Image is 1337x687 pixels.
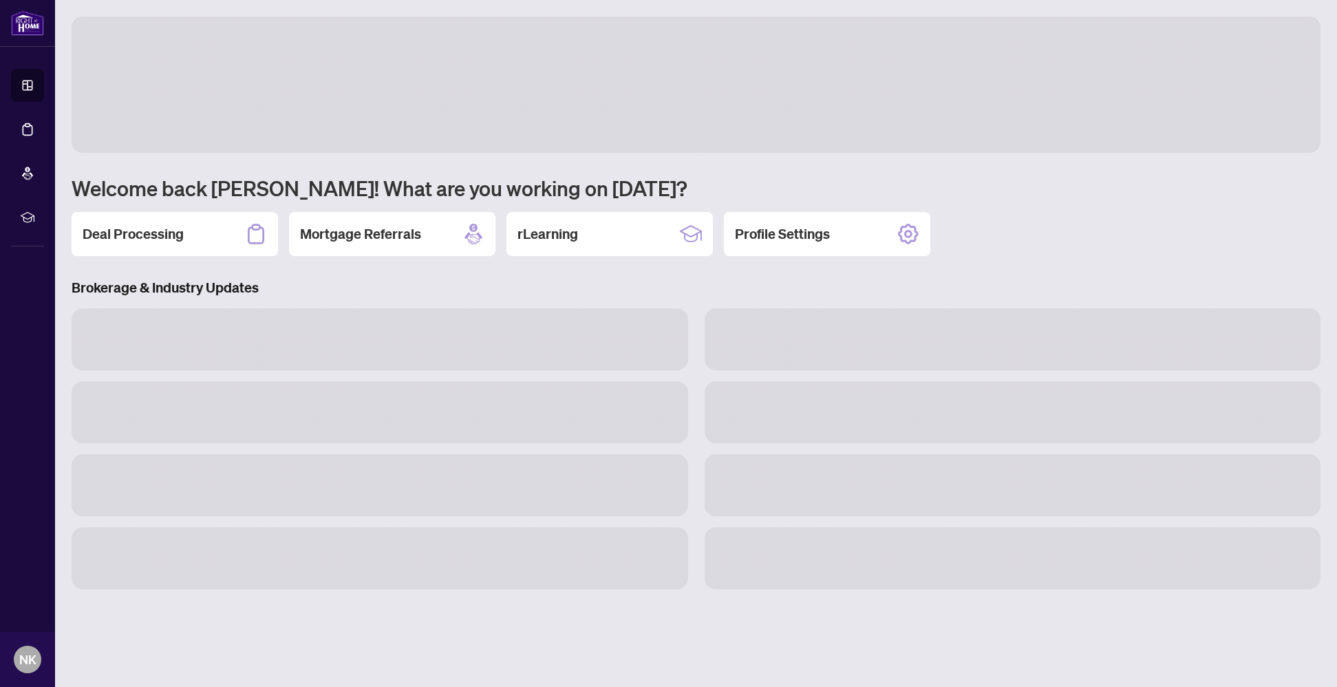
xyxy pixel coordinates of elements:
h3: Brokerage & Industry Updates [72,278,1320,297]
h2: Deal Processing [83,224,184,244]
h2: rLearning [517,224,578,244]
h2: Mortgage Referrals [300,224,421,244]
img: logo [11,10,44,36]
span: NK [19,650,36,669]
h1: Welcome back [PERSON_NAME]! What are you working on [DATE]? [72,175,1320,201]
h2: Profile Settings [735,224,830,244]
